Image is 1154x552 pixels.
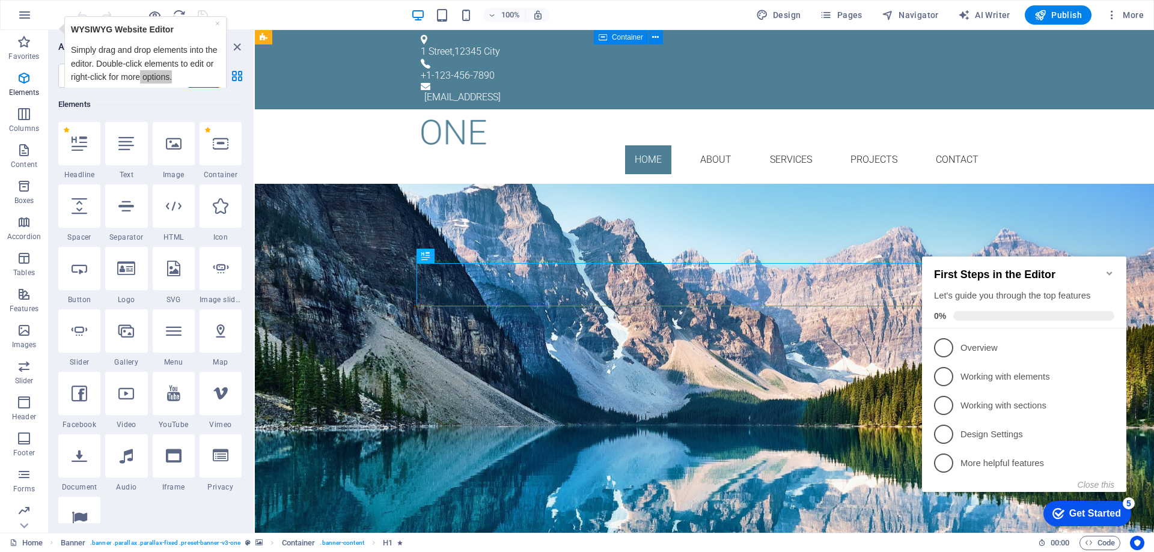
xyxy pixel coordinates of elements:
button: AI Writer [953,5,1015,25]
div: Get Started [152,269,204,280]
a: Next [132,71,165,88]
span: Headline [58,170,100,180]
p: Accordion [7,232,41,241]
p: Tables [13,268,35,278]
div: Iframe [153,434,195,492]
span: Image slider [200,295,242,305]
p: Images [12,340,37,350]
a: × [160,2,165,12]
p: Footer [13,448,35,458]
p: Columns [9,124,39,133]
div: Spacer [58,184,100,242]
span: Publish [1034,9,1082,21]
li: More helpful features [5,210,209,238]
span: Code [1085,536,1115,550]
i: On resize automatically adjust zoom level to fit chosen device. [533,10,543,20]
div: Image slider [200,247,242,305]
span: Iframe [153,482,195,492]
p: Slider [15,376,34,386]
p: Working with sections [43,160,188,173]
button: Close this [160,241,197,250]
div: Facebook [58,372,100,429]
button: Code [1079,536,1120,550]
div: Audio [105,434,147,492]
div: Logo [105,247,147,305]
i: This element contains a background [255,539,263,546]
p: More helpful features [43,218,188,231]
span: Pages [820,9,862,21]
span: Design [756,9,801,21]
span: Separator [105,232,147,242]
span: Navigator [882,9,939,21]
p: Design Settings [43,189,188,202]
button: Design [751,5,806,25]
p: Overview [43,103,188,115]
div: Video [105,372,147,429]
i: Reload page [172,8,186,22]
div: Gallery [105,309,147,367]
button: close panel [230,40,244,54]
a: Click to cancel selection. Double-click to open Pages [10,536,43,550]
p: Simply drag and drop elements into the editor. Double-click elements to edit or right-click for m... [16,27,165,67]
span: 0% [17,72,36,82]
span: HTML [153,232,195,242]
div: Minimize checklist [188,29,197,39]
button: 100% [483,8,526,22]
span: Click to select. Double-click to edit [61,536,86,550]
div: Close tooltip [160,1,165,14]
span: Click to select. Double-click to edit [282,536,316,550]
div: Vimeo [200,372,242,429]
div: Map [200,309,242,367]
span: Facebook [58,420,100,429]
span: Text [105,170,147,180]
h6: Elements [58,97,242,112]
div: Get Started 5 items remaining, 0% complete [126,262,214,287]
li: Working with elements [5,123,209,152]
p: Favorites [8,52,39,61]
span: Vimeo [200,420,242,429]
h6: 100% [501,8,521,22]
li: Overview [5,94,209,123]
span: 00 00 [1051,536,1069,550]
p: Features [10,304,38,314]
span: : [1059,538,1061,547]
span: Slider [58,357,100,367]
i: This element is a customizable preset [245,539,251,546]
div: Image [153,122,195,180]
p: Boxes [14,196,34,205]
span: Document [58,482,100,492]
span: Gallery [105,357,147,367]
i: Element contains an animation [397,539,403,546]
div: Let's guide you through the top features [17,50,197,63]
nav: breadcrumb [61,536,403,550]
div: Slider [58,309,100,367]
div: Icon [200,184,242,242]
span: Map [200,357,242,367]
p: Header [12,412,36,422]
button: Usercentrics [1130,536,1144,550]
span: . banner .parallax .parallax-fixed .preset-banner-v3-one [90,536,240,550]
div: YouTube [153,372,195,429]
strong: WYSIWYG Website Editor [16,8,118,18]
span: SVG [153,295,195,305]
span: Menu [153,357,195,367]
div: Design (Ctrl+Alt+Y) [751,5,806,25]
li: Working with sections [5,152,209,181]
div: HTML [153,184,195,242]
span: Video [105,420,147,429]
span: Image [153,170,195,180]
div: Headline [58,122,100,180]
span: Privacy [200,482,242,492]
span: AI Writer [958,9,1010,21]
span: Button [58,295,100,305]
div: 5 [206,258,218,270]
div: Document [58,434,100,492]
div: Privacy [200,434,242,492]
p: Working with elements [43,132,188,144]
button: Pages [815,5,867,25]
button: reload [171,8,186,22]
button: Publish [1025,5,1091,25]
p: Elements [9,88,40,97]
span: YouTube [153,420,195,429]
span: Audio [105,482,147,492]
